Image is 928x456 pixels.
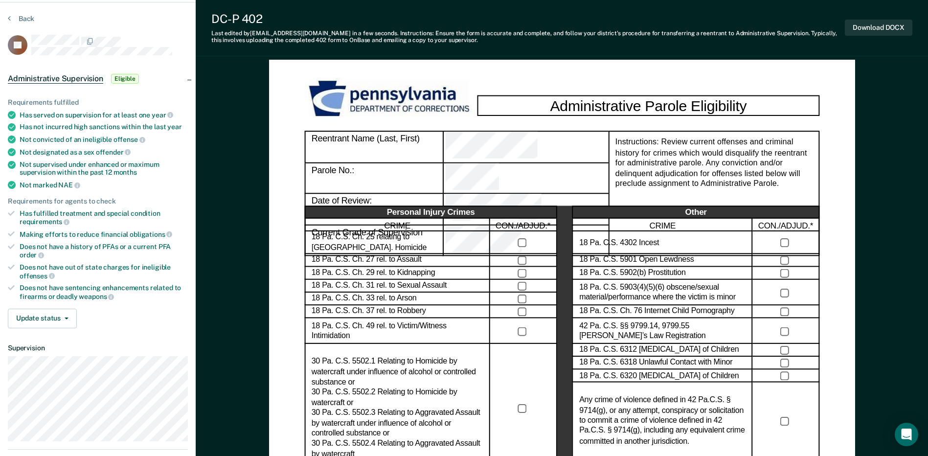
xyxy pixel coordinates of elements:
[895,423,918,446] div: Open Intercom Messenger
[608,131,819,256] div: Instructions: Review current offenses and criminal history for crimes which would disqualify the ...
[579,358,732,368] label: 18 Pa. C.S. 6318 Unlawful Contact with Minor
[845,20,912,36] button: Download DOCX
[8,74,103,84] span: Administrative Supervision
[113,136,145,143] span: offense
[304,206,557,219] div: Personal Injury Crimes
[8,344,188,352] dt: Supervision
[579,321,746,342] label: 42 Pa. C.S. §§ 9799.14, 9799.55 [PERSON_NAME]’s Law Registration
[20,230,188,239] div: Making efforts to reduce financial
[304,163,443,194] div: Parole No.:
[20,243,188,259] div: Does not have a history of PFAs or a current PFA order
[304,194,443,225] div: Date of Review:
[490,219,557,231] div: CON./ADJUD.*
[20,111,188,119] div: Has served on supervision for at least one
[304,77,477,121] img: PDOC Logo
[96,148,131,156] span: offender
[311,268,435,278] label: 18 Pa. C.S. Ch. 29 rel. to Kidnapping
[579,238,659,248] label: 18 Pa. C.S. 4302 Incest
[130,230,172,238] span: obligations
[311,294,416,304] label: 18 Pa. C.S. Ch. 33 rel. to Arson
[8,98,188,107] div: Requirements fulfilled
[8,14,34,23] button: Back
[20,148,188,157] div: Not designated as a sex
[572,206,819,219] div: Other
[444,163,609,194] div: Parole No.:
[311,255,421,266] label: 18 Pa. C.S. Ch. 27 rel. to Assault
[167,123,181,131] span: year
[579,395,746,447] label: Any crime of violence defined in 42 Pa.C.S. § 9714(g), or any attempt, conspiracy or solicitation...
[20,218,69,226] span: requirements
[311,232,483,253] label: 18 Pa. C.S. Ch. 25 relating to [GEOGRAPHIC_DATA]. Homicide
[20,272,55,280] span: offenses
[444,194,609,225] div: Date of Review:
[211,30,845,44] div: Last edited by [EMAIL_ADDRESS][DOMAIN_NAME] . Instructions: Ensure the form is accurate and compl...
[20,160,188,177] div: Not supervised under enhanced or maximum supervision within the past 12
[579,307,734,317] label: 18 Pa. C.S. Ch. 76 Internet Child Pornography
[444,131,609,163] div: Reentrant Name (Last, First)
[311,321,483,342] label: 18 Pa. C.S. Ch. 49 rel. to Victim/Witness Intimidation
[304,131,443,163] div: Reentrant Name (Last, First)
[8,197,188,205] div: Requirements for agents to check
[58,181,80,189] span: NAE
[20,123,188,131] div: Has not incurred high sanctions within the last
[8,309,77,328] button: Update status
[579,371,739,381] label: 18 Pa. C.S. 6320 [MEDICAL_DATA] of Children
[20,284,188,300] div: Does not have sentencing enhancements related to firearms or deadly
[579,268,686,278] label: 18 Pa. C.S. 5902(b) Prostitution
[579,345,739,355] label: 18 Pa. C.S. 6312 [MEDICAL_DATA] of Children
[20,209,188,226] div: Has fulfilled treatment and special condition
[352,30,397,37] span: in a few seconds
[79,293,114,300] span: weapons
[152,111,173,119] span: year
[572,219,752,231] div: CRIME
[20,181,188,189] div: Not marked
[211,12,845,26] div: DC-P 402
[311,281,446,291] label: 18 Pa. C.S. Ch. 31 rel. to Sexual Assault
[20,263,188,280] div: Does not have out of state charges for ineligible
[111,74,139,84] span: Eligible
[304,219,490,231] div: CRIME
[20,135,188,144] div: Not convicted of an ineligible
[477,95,819,116] div: Administrative Parole Eligibility
[752,219,819,231] div: CON./ADJUD.*
[579,282,746,303] label: 18 Pa. C.S. 5903(4)(5)(6) obscene/sexual material/performance where the victim is minor
[311,307,426,317] label: 18 Pa. C.S. Ch. 37 rel. to Robbery
[579,255,694,266] label: 18 Pa. C.S. 5901 Open Lewdness
[113,168,137,176] span: months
